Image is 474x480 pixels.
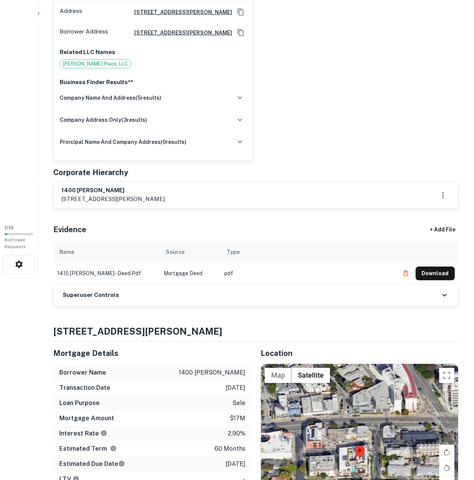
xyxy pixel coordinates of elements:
[235,27,247,38] button: Copy Address
[60,48,247,57] p: Related LLC Names
[53,325,459,338] h4: [STREET_ADDRESS][PERSON_NAME]
[166,248,185,257] div: Source
[228,429,245,439] p: 2.90%
[436,419,474,456] iframe: Chat Widget
[227,248,240,257] div: Type
[215,445,245,454] p: 60 months
[128,8,232,16] a: [STREET_ADDRESS][PERSON_NAME]
[399,268,413,280] button: Delete file
[5,238,26,250] span: Borrower Requests
[59,368,106,378] h6: Borrower Name
[128,29,232,37] a: [STREET_ADDRESS][PERSON_NAME]
[416,223,469,237] div: + Add File
[59,248,74,257] div: Name
[60,138,186,146] h6: principal name and company address ( 0 results)
[61,195,165,204] p: [STREET_ADDRESS][PERSON_NAME]
[226,384,245,393] p: [DATE]
[53,263,160,284] td: 1415 [PERSON_NAME] - deed.pdf
[226,460,245,469] p: [DATE]
[110,445,117,452] svg: Term is based on a standard schedule for this type of loan.
[59,460,125,469] h6: Estimated Due Date
[232,399,245,408] p: sale
[60,60,131,68] span: [PERSON_NAME] Place, LLC
[261,348,459,359] h5: Location
[61,187,165,195] h6: 1400 [PERSON_NAME]
[53,348,251,359] h5: Mortgage Details
[53,242,459,284] div: scrollable content
[118,461,125,467] svg: Estimate is based on a standard schedule for this type of loan.
[235,6,247,18] button: Copy Address
[179,368,245,378] p: 1400 [PERSON_NAME]
[63,291,119,300] h6: Superuser Controls
[53,224,86,236] h5: Evidence
[221,263,395,284] td: pdf
[100,430,107,437] svg: The interest rates displayed on the website are for informational purposes only and may be report...
[291,368,330,383] button: Show satellite imagery
[53,167,128,179] h5: Corporate Hierarchy
[416,267,455,281] button: Download
[59,384,110,393] h6: Transaction Date
[59,414,114,423] h6: Mortgage Amount
[59,429,107,439] h6: Interest Rate
[5,225,14,231] span: 1 / 10
[230,414,245,423] p: $17m
[60,94,161,102] h6: company name and address ( 5 results)
[53,242,160,263] th: Name
[59,445,117,454] h6: Estimated Term
[160,242,221,263] th: Source
[60,27,108,38] p: Borrower Address
[160,263,221,284] td: Mortgage Deed
[221,242,395,263] th: Type
[60,116,147,124] h6: company address only ( 3 results)
[60,78,247,87] p: Business Finder Results**
[59,399,100,408] h6: Loan Purpose
[265,368,291,383] button: Show street map
[439,461,455,476] button: Rotate map counterclockwise
[60,6,82,18] p: Address
[439,368,455,383] button: Toggle fullscreen view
